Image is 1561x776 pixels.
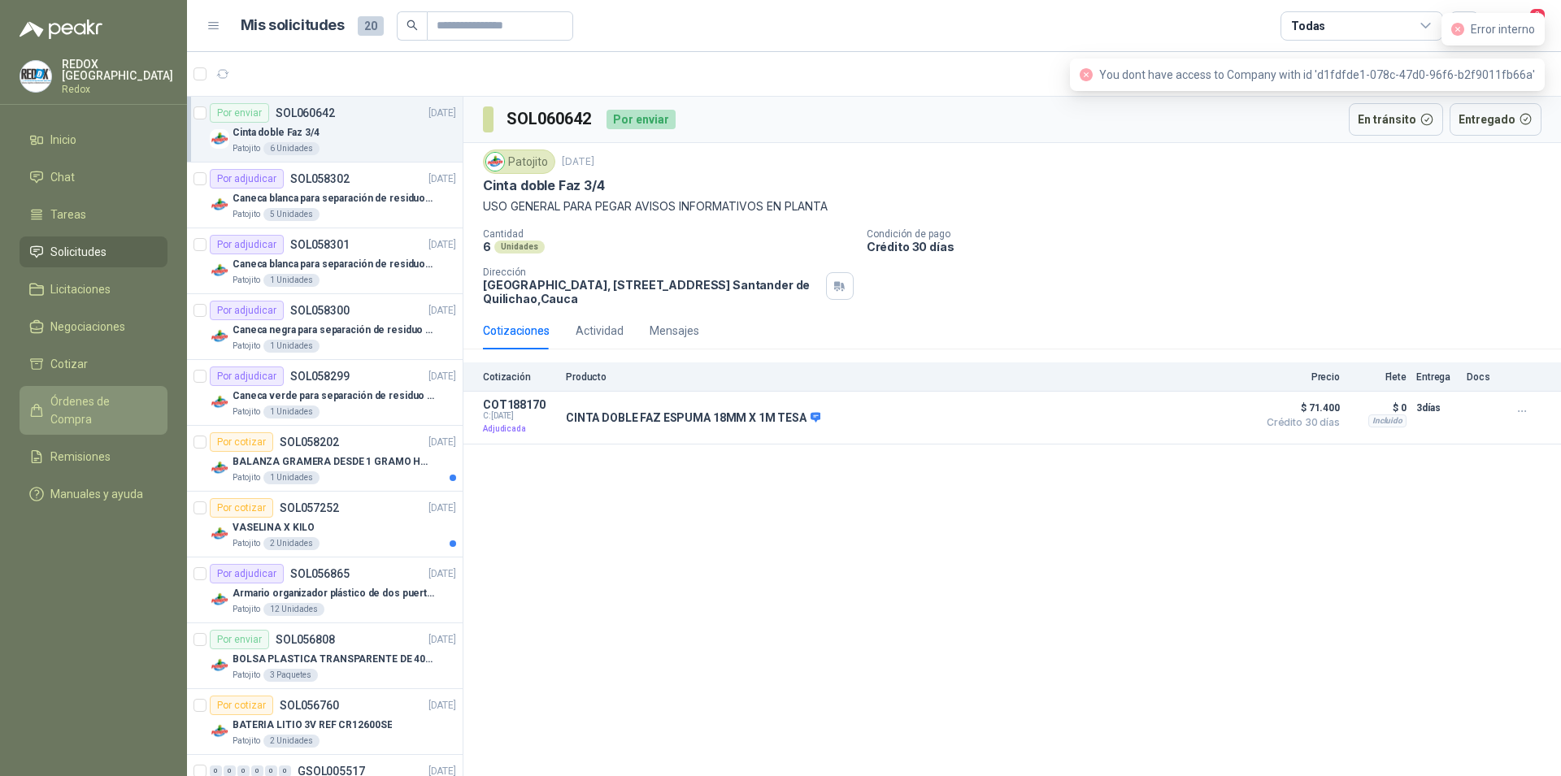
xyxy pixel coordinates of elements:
[50,448,111,466] span: Remisiones
[276,634,335,645] p: SOL056808
[50,131,76,149] span: Inicio
[233,191,435,206] p: Caneca blanca para separación de residuos 121 LT
[187,97,463,163] a: Por enviarSOL060642[DATE] Company LogoCinta doble Faz 3/4Patojito6 Unidades
[20,199,167,230] a: Tareas
[187,492,463,557] a: Por cotizarSOL057252[DATE] Company LogoVASELINA X KILOPatojito2 Unidades
[50,392,152,428] span: Órdenes de Compra
[867,240,1554,254] p: Crédito 30 días
[187,294,463,360] a: Por adjudicarSOL058300[DATE] Company LogoCaneca negra para separación de residuo 55 LTPatojito1 U...
[233,717,392,733] p: BATERIA LITIO 3V REF CR12600SE
[263,471,320,484] div: 1 Unidades
[233,125,320,141] p: Cinta doble Faz 3/4
[210,590,229,609] img: Company Logo
[62,59,173,81] p: REDOX [GEOGRAPHIC_DATA]
[50,168,75,186] span: Chat
[290,371,350,382] p: SOL058299
[20,479,167,509] a: Manuales y ayuda
[233,388,435,404] p: Caneca verde para separación de residuo 55 LT
[263,208,320,221] div: 5 Unidades
[20,311,167,342] a: Negociaciones
[483,240,491,254] p: 6
[187,360,463,426] a: Por adjudicarSOL058299[DATE] Company LogoCaneca verde para separación de residuo 55 LTPatojito1 U...
[483,371,556,383] p: Cotización
[210,656,229,675] img: Company Logo
[358,16,384,36] span: 20
[428,106,456,121] p: [DATE]
[1350,398,1407,418] p: $ 0
[1471,23,1535,36] span: Error interno
[210,235,284,254] div: Por adjudicar
[20,274,167,305] a: Licitaciones
[1080,68,1093,81] span: close-circle
[233,340,260,353] p: Patojito
[210,169,284,189] div: Por adjudicar
[290,239,350,250] p: SOL058301
[50,485,143,503] span: Manuales y ayuda
[1416,398,1457,418] p: 3 días
[233,405,260,418] p: Patojito
[20,441,167,472] a: Remisiones
[263,537,320,550] div: 2 Unidades
[576,322,624,340] div: Actividad
[290,568,350,579] p: SOL056865
[20,349,167,379] a: Cotizar
[562,154,594,170] p: [DATE]
[20,386,167,435] a: Órdenes de Compra
[280,502,339,514] p: SOL057252
[210,458,229,478] img: Company Logo
[483,322,550,340] div: Cotizaciones
[483,278,820,306] p: [GEOGRAPHIC_DATA], [STREET_ADDRESS] Santander de Quilichao , Cauca
[494,241,545,254] div: Unidades
[210,630,269,649] div: Por enviar
[428,501,456,516] p: [DATE]
[233,274,260,287] p: Patojito
[507,106,594,132] h3: SOL060642
[50,206,86,223] span: Tareas
[407,20,418,31] span: search
[428,303,456,319] p: [DATE]
[607,110,676,129] div: Por enviar
[210,696,273,715] div: Por cotizar
[233,142,260,155] p: Patojito
[483,177,605,194] p: Cinta doble Faz 3/4
[187,689,463,755] a: Por cotizarSOL056760[DATE] Company LogoBATERIA LITIO 3V REF CR12600SEPatojito2 Unidades
[1259,371,1340,383] p: Precio
[187,228,463,294] a: Por adjudicarSOL058301[DATE] Company LogoCaneca blanca para separación de residuos 10 LTPatojito1...
[263,735,320,748] div: 2 Unidades
[276,107,335,119] p: SOL060642
[428,632,456,648] p: [DATE]
[867,228,1554,240] p: Condición de pago
[290,305,350,316] p: SOL058300
[428,369,456,384] p: [DATE]
[263,142,320,155] div: 6 Unidades
[483,421,556,437] p: Adjudicada
[187,623,463,689] a: Por enviarSOL056808[DATE] Company LogoBOLSA PLASTICA TRANSPARENTE DE 40*60 CMSPatojito3 Paquetes
[1099,68,1535,81] span: You dont have access to Company with id 'd1fdfde1-078c-47d0-96f6-b2f9011fb66a'
[210,195,229,215] img: Company Logo
[233,735,260,748] p: Patojito
[20,124,167,155] a: Inicio
[62,85,173,94] p: Redox
[233,520,315,535] p: VASELINA X KILO
[233,208,260,221] p: Patojito
[233,603,260,616] p: Patojito
[233,586,435,601] p: Armario organizador plástico de dos puertas de acuerdo a la imagen adjunta
[1259,418,1340,427] span: Crédito 30 días
[50,318,125,336] span: Negociaciones
[233,669,260,682] p: Patojito
[187,426,463,492] a: Por cotizarSOL058202[DATE] Company LogoBALANZA GRAMERA DESDE 1 GRAMO HASTA 5 GRAMOSPatojito1 Unid...
[483,411,556,421] span: C: [DATE]
[50,280,111,298] span: Licitaciones
[1416,371,1457,383] p: Entrega
[233,652,435,667] p: BOLSA PLASTICA TRANSPARENTE DE 40*60 CMS
[210,564,284,583] div: Por adjudicar
[263,340,320,353] div: 1 Unidades
[20,162,167,193] a: Chat
[1512,11,1541,41] button: 2
[1259,398,1340,418] span: $ 71.400
[241,14,345,37] h1: Mis solicitudes
[650,322,699,340] div: Mensajes
[233,537,260,550] p: Patojito
[486,153,504,171] img: Company Logo
[263,669,318,682] div: 3 Paquetes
